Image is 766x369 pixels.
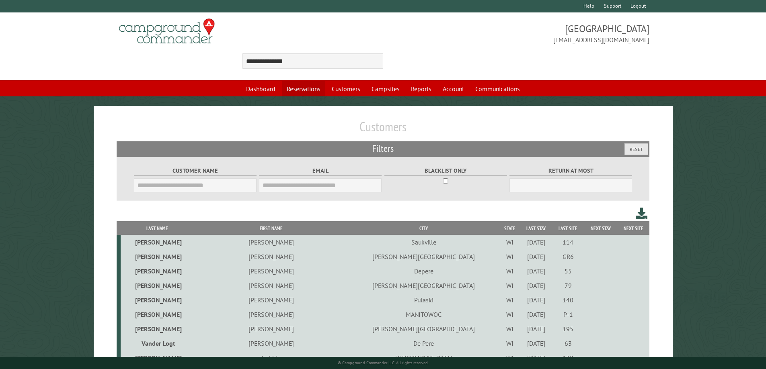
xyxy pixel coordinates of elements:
img: Campground Commander [117,16,217,47]
td: WI [499,307,520,322]
div: [DATE] [521,354,551,362]
td: [PERSON_NAME][GEOGRAPHIC_DATA] [348,249,499,264]
label: Blacklist only [384,166,507,175]
td: [PERSON_NAME] [194,336,348,351]
td: WI [499,351,520,365]
td: GR6 [552,249,584,264]
th: State [499,221,520,235]
td: 63 [552,336,584,351]
div: [DATE] [521,310,551,318]
td: [PERSON_NAME] [121,249,194,264]
label: Email [259,166,382,175]
th: Last Stay [520,221,552,235]
td: 140 [552,293,584,307]
td: [PERSON_NAME] [121,351,194,365]
a: Reports [406,81,436,96]
td: [PERSON_NAME] [121,278,194,293]
td: Depere [348,264,499,278]
td: [PERSON_NAME] [194,249,348,264]
th: First Name [194,221,348,235]
label: Customer Name [134,166,257,175]
td: Pulaski [348,293,499,307]
a: Dashboard [241,81,280,96]
td: 138 [552,351,584,365]
div: [DATE] [521,296,551,304]
td: MANITOWOC [348,307,499,322]
h2: Filters [117,141,650,157]
td: WI [499,235,520,249]
h1: Customers [117,119,650,141]
div: [DATE] [521,253,551,261]
td: bebbie [194,351,348,365]
td: WI [499,336,520,351]
td: [PERSON_NAME] [121,235,194,249]
label: Return at most [509,166,632,175]
td: [PERSON_NAME] [194,278,348,293]
td: WI [499,322,520,336]
td: 195 [552,322,584,336]
td: [PERSON_NAME][GEOGRAPHIC_DATA] [348,278,499,293]
td: 79 [552,278,584,293]
td: WI [499,249,520,264]
div: [DATE] [521,267,551,275]
td: WI [499,293,520,307]
a: Reservations [282,81,325,96]
td: [PERSON_NAME][GEOGRAPHIC_DATA] [348,322,499,336]
button: Reset [624,143,648,155]
div: [DATE] [521,339,551,347]
th: Last Site [552,221,584,235]
a: Account [438,81,469,96]
td: [PERSON_NAME] [121,322,194,336]
td: 55 [552,264,584,278]
td: [PERSON_NAME] [194,322,348,336]
td: [PERSON_NAME] [194,293,348,307]
th: Last Name [121,221,194,235]
td: P-1 [552,307,584,322]
div: [DATE] [521,238,551,246]
span: [GEOGRAPHIC_DATA] [EMAIL_ADDRESS][DOMAIN_NAME] [383,22,650,45]
td: [PERSON_NAME] [121,307,194,322]
a: Download this customer list (.csv) [636,206,647,221]
td: De Pere [348,336,499,351]
td: Vander Logt [121,336,194,351]
div: [DATE] [521,281,551,289]
td: [GEOGRAPHIC_DATA] [348,351,499,365]
a: Customers [327,81,365,96]
th: City [348,221,499,235]
th: Next Site [617,221,649,235]
td: [PERSON_NAME] [121,264,194,278]
a: Communications [470,81,525,96]
td: WI [499,278,520,293]
td: [PERSON_NAME] [194,307,348,322]
td: Saukville [348,235,499,249]
a: Campsites [367,81,405,96]
div: [DATE] [521,325,551,333]
td: [PERSON_NAME] [194,264,348,278]
td: WI [499,264,520,278]
th: Next Stay [584,221,617,235]
td: 114 [552,235,584,249]
td: [PERSON_NAME] [121,293,194,307]
td: [PERSON_NAME] [194,235,348,249]
small: © Campground Commander LLC. All rights reserved. [338,360,429,365]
